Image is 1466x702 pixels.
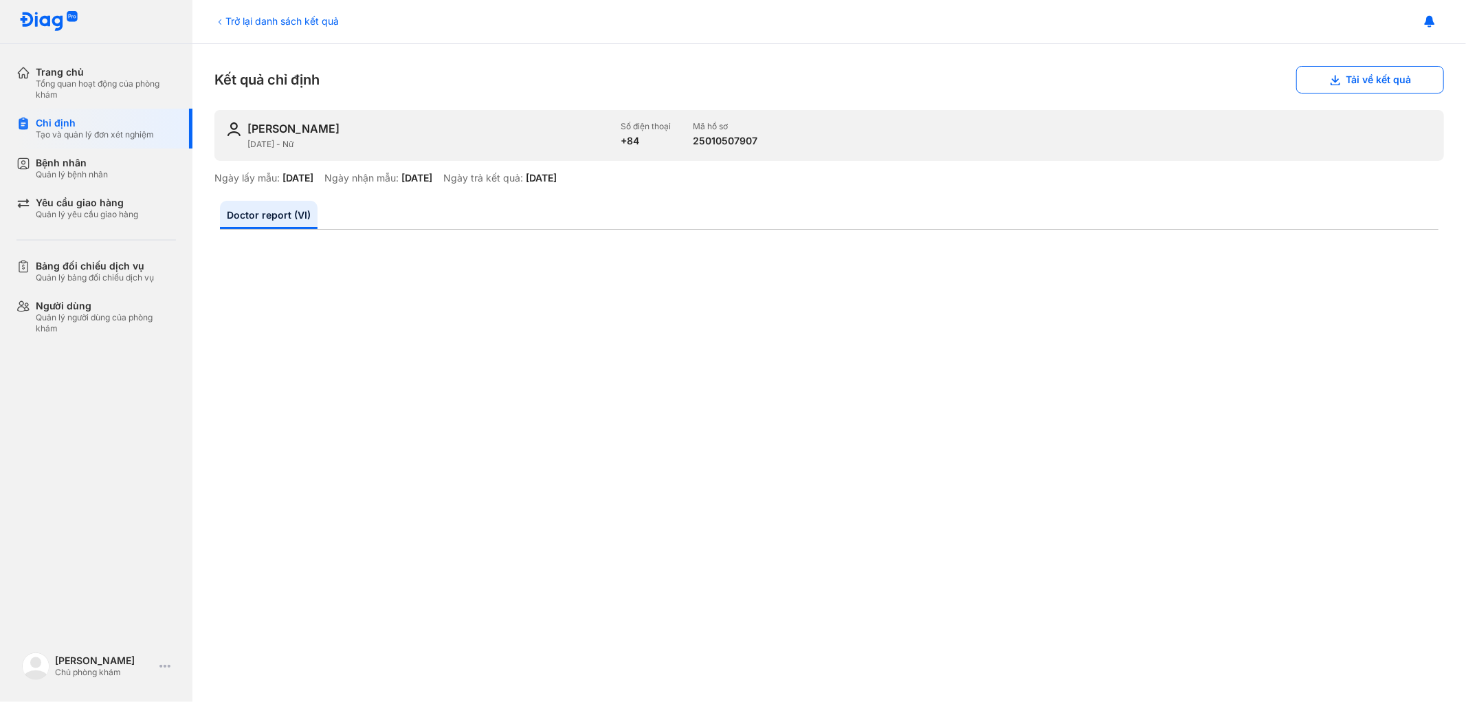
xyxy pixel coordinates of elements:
div: Trở lại danh sách kết quả [214,14,339,28]
div: Quản lý bảng đối chiếu dịch vụ [36,272,154,283]
a: Doctor report (VI) [220,201,318,229]
div: [PERSON_NAME] [55,655,154,667]
div: [DATE] [282,172,313,184]
img: logo [19,11,78,32]
div: Quản lý người dùng của phòng khám [36,312,176,334]
div: Chỉ định [36,117,154,129]
img: logo [22,652,49,680]
div: Bảng đối chiếu dịch vụ [36,260,154,272]
button: Tải về kết quả [1296,66,1444,94]
div: [DATE] [526,172,557,184]
div: Số điện thoại [621,121,671,132]
div: [DATE] [401,172,432,184]
div: Quản lý yêu cầu giao hàng [36,209,138,220]
div: Ngày lấy mẫu: [214,172,280,184]
div: 25010507907 [693,135,757,147]
div: Quản lý bệnh nhân [36,169,108,180]
div: Yêu cầu giao hàng [36,197,138,209]
div: Trang chủ [36,66,176,78]
div: +84 [621,135,671,147]
div: [DATE] - Nữ [247,139,610,150]
div: Ngày nhận mẫu: [324,172,399,184]
div: Kết quả chỉ định [214,66,1444,94]
div: Chủ phòng khám [55,667,154,678]
div: [PERSON_NAME] [247,121,340,136]
div: Tạo và quản lý đơn xét nghiệm [36,129,154,140]
div: Bệnh nhân [36,157,108,169]
img: user-icon [225,121,242,138]
div: Ngày trả kết quả: [443,172,523,184]
div: Mã hồ sơ [693,121,757,132]
div: Tổng quan hoạt động của phòng khám [36,78,176,100]
div: Người dùng [36,300,176,312]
